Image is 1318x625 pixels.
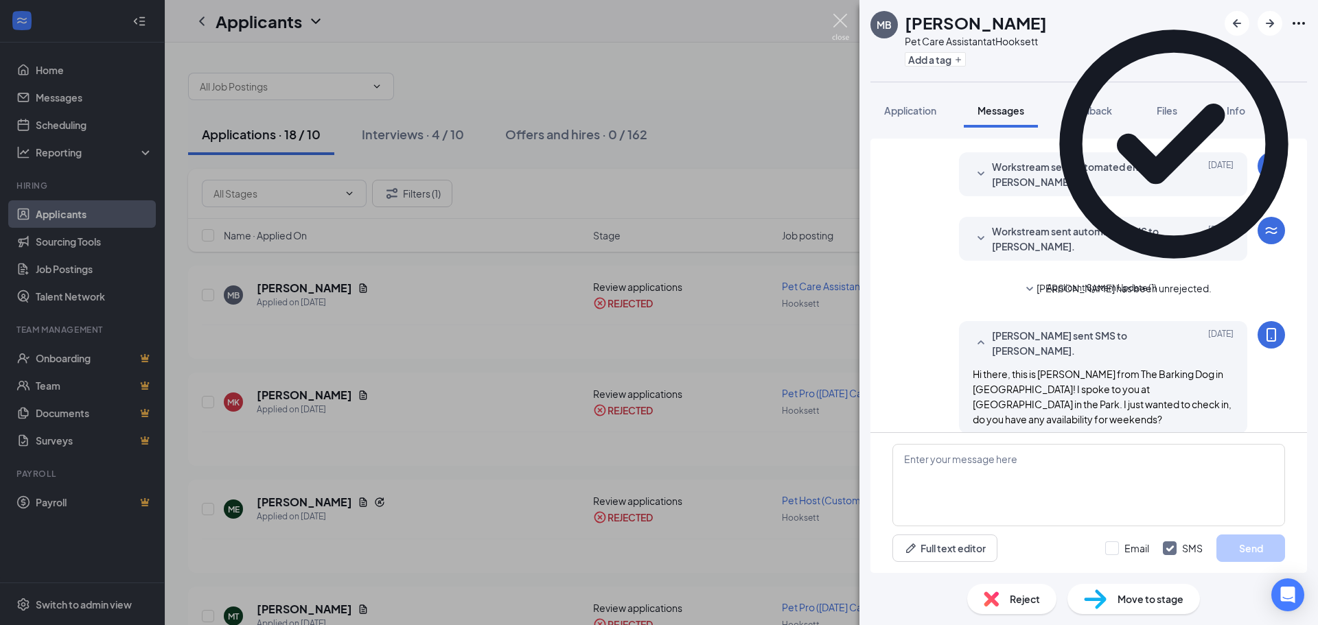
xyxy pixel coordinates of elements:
span: Move to stage [1118,591,1183,606]
svg: Plus [954,56,962,64]
svg: SmallChevronUp [973,335,989,351]
svg: Pen [904,541,918,555]
button: Full text editorPen [892,534,997,562]
svg: MobileSms [1263,327,1280,343]
div: [PERSON_NAME] has been unrejected. [1037,281,1212,296]
h1: [PERSON_NAME] [905,11,1047,34]
svg: SmallChevronDown [973,166,989,182]
svg: CheckmarkCircle [1037,7,1311,281]
div: MB [877,18,892,32]
div: Open Intercom Messenger [1271,578,1304,611]
span: Messages [978,104,1024,117]
span: Hi there, this is [PERSON_NAME] from The Barking Dog in [GEOGRAPHIC_DATA]! I spoke to you at [GEO... [973,368,1232,425]
svg: SmallChevronDown [973,231,989,247]
span: Reject [1010,591,1040,606]
svg: SmallChevronDown [1021,281,1038,298]
span: Workstream sent automated SMS to [PERSON_NAME]. [992,224,1172,254]
span: Application [884,104,936,117]
div: Pet Care Assistant at Hooksett [905,34,1047,48]
button: PlusAdd a tag [905,52,966,67]
button: SmallChevronDownApplicant System Update (1) [1021,281,1157,298]
span: [PERSON_NAME] sent SMS to [PERSON_NAME]. [992,328,1172,358]
button: Send [1216,534,1285,562]
span: Workstream sent automated email to [PERSON_NAME]. [992,159,1172,189]
span: [DATE] [1208,328,1234,358]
